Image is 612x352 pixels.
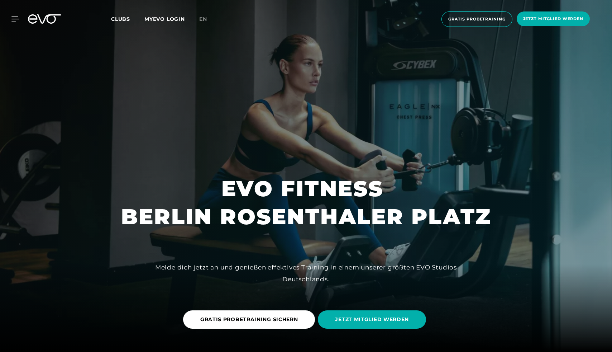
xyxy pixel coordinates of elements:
[111,15,144,22] a: Clubs
[121,175,491,231] h1: EVO FITNESS BERLIN ROSENTHALER PLATZ
[199,16,207,22] span: en
[111,16,130,22] span: Clubs
[144,16,185,22] a: MYEVO LOGIN
[200,316,298,323] span: GRATIS PROBETRAINING SICHERN
[523,16,583,22] span: Jetzt Mitglied werden
[183,305,318,334] a: GRATIS PROBETRAINING SICHERN
[515,11,592,27] a: Jetzt Mitglied werden
[145,262,467,285] div: Melde dich jetzt an und genießen effektives Training in einem unserer größten EVO Studios Deutsch...
[199,15,216,23] a: en
[335,316,409,323] span: JETZT MITGLIED WERDEN
[318,305,429,334] a: JETZT MITGLIED WERDEN
[439,11,515,27] a: Gratis Probetraining
[448,16,506,22] span: Gratis Probetraining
